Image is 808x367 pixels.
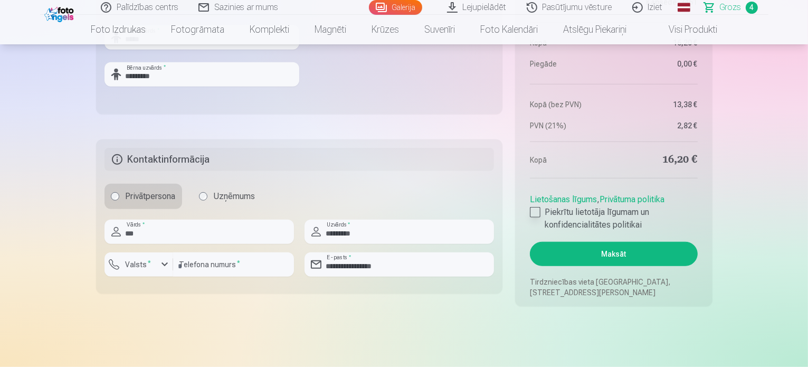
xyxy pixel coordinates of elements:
[158,15,237,44] a: Fotogrāmata
[619,59,698,69] dd: 0,00 €
[104,252,173,277] button: Valsts*
[530,242,697,266] button: Maksāt
[121,259,156,270] label: Valsts
[619,120,698,131] dd: 2,82 €
[530,206,697,231] label: Piekrītu lietotāja līgumam un konfidencialitātes politikai
[193,184,262,209] label: Uzņēmums
[619,99,698,110] dd: 13,38 €
[550,15,639,44] a: Atslēgu piekariņi
[619,153,698,167] dd: 16,20 €
[530,153,609,167] dt: Kopā
[302,15,359,44] a: Magnēti
[111,192,119,201] input: Privātpersona
[639,15,730,44] a: Visi produkti
[104,184,182,209] label: Privātpersona
[530,194,597,204] a: Lietošanas līgums
[44,4,77,22] img: /fa1
[720,1,742,14] span: Grozs
[530,277,697,298] p: Tirdzniecības vieta [GEOGRAPHIC_DATA], [STREET_ADDRESS][PERSON_NAME]
[530,59,609,69] dt: Piegāde
[530,189,697,231] div: ,
[104,148,495,171] h5: Kontaktinformācija
[468,15,550,44] a: Foto kalendāri
[746,2,758,14] span: 4
[530,99,609,110] dt: Kopā (bez PVN)
[359,15,412,44] a: Krūzes
[199,192,207,201] input: Uzņēmums
[412,15,468,44] a: Suvenīri
[530,120,609,131] dt: PVN (21%)
[237,15,302,44] a: Komplekti
[600,194,664,204] a: Privātuma politika
[78,15,158,44] a: Foto izdrukas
